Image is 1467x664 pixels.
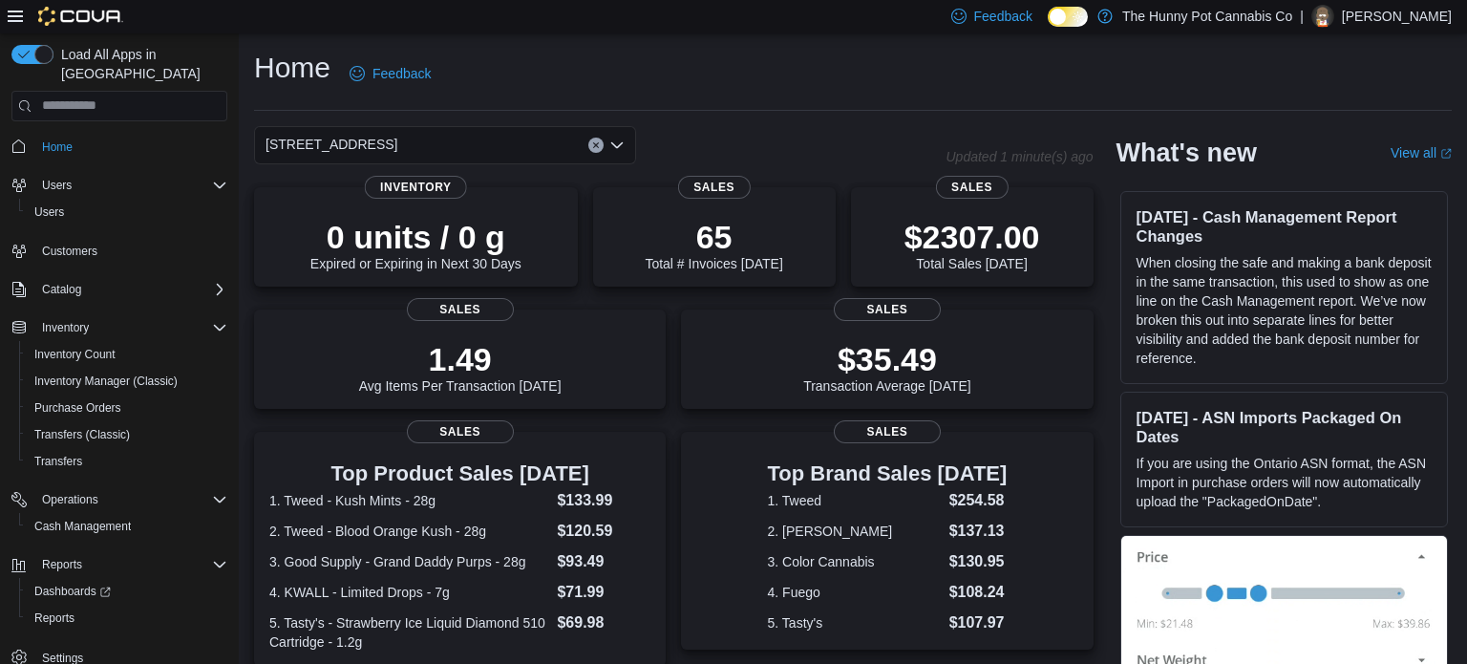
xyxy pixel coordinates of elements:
button: Operations [34,488,106,511]
a: Dashboards [27,580,118,603]
span: Reports [42,557,82,572]
dd: $133.99 [557,489,650,512]
span: Feedback [372,64,431,83]
span: Home [34,135,227,159]
span: Inventory [42,320,89,335]
a: Transfers (Classic) [27,423,138,446]
a: Inventory Count [27,343,123,366]
button: Home [4,133,235,161]
h3: Top Product Sales [DATE] [269,462,650,485]
span: Purchase Orders [34,400,121,416]
span: Sales [935,176,1008,199]
a: Users [27,201,72,224]
h2: What's new [1116,138,1257,168]
span: Inventory Count [34,347,116,362]
span: Operations [34,488,227,511]
p: If you are using the Ontario ASN format, the ASN Import in purchase orders will now automatically... [1137,454,1432,511]
span: Dashboards [27,580,227,603]
svg: External link [1440,148,1452,160]
dd: $108.24 [949,581,1008,604]
button: Open list of options [609,138,625,153]
dt: 2. [PERSON_NAME] [768,522,942,541]
dd: $107.97 [949,611,1008,634]
dd: $69.98 [557,611,650,634]
span: Customers [42,244,97,259]
span: Reports [27,607,227,630]
button: Users [4,172,235,199]
dt: 3. Color Cannabis [768,552,942,571]
span: Sales [678,176,751,199]
button: Reports [4,551,235,578]
h3: [DATE] - ASN Imports Packaged On Dates [1137,408,1432,446]
button: Purchase Orders [19,395,235,421]
dd: $120.59 [557,520,650,543]
span: Inventory Manager (Classic) [27,370,227,393]
p: 0 units / 0 g [310,218,521,256]
span: Feedback [974,7,1032,26]
span: Sales [407,420,514,443]
button: Transfers (Classic) [19,421,235,448]
p: $35.49 [803,340,971,378]
span: Transfers (Classic) [27,423,227,446]
h1: Home [254,49,330,87]
p: | [1300,5,1304,28]
span: Cash Management [34,519,131,534]
span: Load All Apps in [GEOGRAPHIC_DATA] [53,45,227,83]
dt: 4. KWALL - Limited Drops - 7g [269,583,549,602]
button: Transfers [19,448,235,475]
button: Customers [4,237,235,265]
span: Users [34,204,64,220]
button: Operations [4,486,235,513]
button: Inventory Count [19,341,235,368]
span: Users [34,174,227,197]
h3: [DATE] - Cash Management Report Changes [1137,207,1432,246]
a: Home [34,136,80,159]
h3: Top Brand Sales [DATE] [768,462,1008,485]
span: Sales [834,420,941,443]
button: Reports [19,605,235,632]
span: Dark Mode [1048,27,1049,28]
button: Users [34,174,79,197]
a: Purchase Orders [27,396,129,419]
span: Home [42,139,73,155]
p: The Hunny Pot Cannabis Co [1122,5,1292,28]
div: Expired or Expiring in Next 30 Days [310,218,521,271]
div: Transaction Average [DATE] [803,340,971,394]
button: Catalog [34,278,89,301]
span: Sales [407,298,514,321]
span: Customers [34,239,227,263]
span: Catalog [42,282,81,297]
p: When closing the safe and making a bank deposit in the same transaction, this used to show as one... [1137,253,1432,368]
span: Inventory [365,176,467,199]
dt: 4. Fuego [768,583,942,602]
a: Customers [34,240,105,263]
span: Inventory Count [27,343,227,366]
dd: $137.13 [949,520,1008,543]
dt: 1. Tweed - Kush Mints - 28g [269,491,549,510]
a: Dashboards [19,578,235,605]
div: Avg Items Per Transaction [DATE] [359,340,562,394]
div: Total # Invoices [DATE] [645,218,782,271]
button: Cash Management [19,513,235,540]
input: Dark Mode [1048,7,1088,27]
button: Inventory [34,316,96,339]
a: Feedback [342,54,438,93]
button: Users [19,199,235,225]
a: View allExternal link [1391,145,1452,161]
span: Reports [34,553,227,576]
span: [STREET_ADDRESS] [266,133,397,156]
p: 65 [645,218,782,256]
p: Updated 1 minute(s) ago [946,149,1093,164]
span: Reports [34,610,74,626]
span: Inventory Manager (Classic) [34,374,178,389]
dd: $71.99 [557,581,650,604]
a: Cash Management [27,515,138,538]
span: Inventory [34,316,227,339]
dt: 3. Good Supply - Grand Daddy Purps - 28g [269,552,549,571]
dt: 1. Tweed [768,491,942,510]
span: Dashboards [34,584,111,599]
button: Catalog [4,276,235,303]
dt: 5. Tasty's - Strawberry Ice Liquid Diamond 510 Cartridge - 1.2g [269,613,549,652]
span: Catalog [34,278,227,301]
span: Cash Management [27,515,227,538]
